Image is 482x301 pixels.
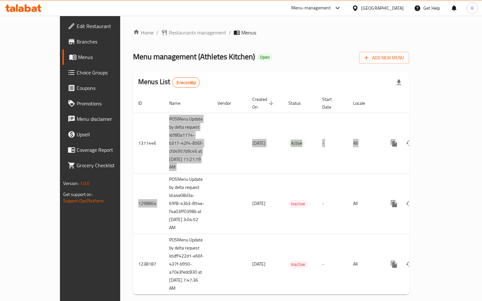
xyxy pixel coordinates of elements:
button: more [386,196,402,211]
span: Promotions [77,100,135,107]
button: more [386,257,402,272]
div: Export file [391,75,407,90]
div: Inactive [288,200,308,208]
span: Name [169,99,189,107]
button: more [386,135,402,151]
span: Get support on: [63,190,93,199]
span: Restaurants management [169,29,226,36]
button: Add New Menu [359,52,409,64]
span: [DATE] [252,139,265,147]
h2: Menus List [138,77,200,88]
span: Coverage Report [77,146,135,154]
button: Change Status [402,196,417,211]
a: Promotions [63,96,140,111]
td: 1298864 [133,173,164,234]
span: ID [138,99,150,107]
a: Support.OpsPlatform [63,197,104,205]
a: Upsell [63,127,140,142]
td: All [348,113,381,173]
button: Change Status [402,257,417,272]
td: - [317,234,348,295]
td: All [348,234,381,295]
a: Menus [63,49,140,65]
span: Menus [78,53,135,61]
span: Edit Restaurant [77,22,135,30]
td: POSMenu Update by delta request Id:a4e08d3a-69f8-43b3-854e-f4a03ff0398b at [DATE] 3:04:52 AM [164,173,212,234]
span: Menu disclaimer [77,115,135,123]
div: Total records count [172,77,200,88]
td: All [348,173,381,234]
span: 1.0.0 [80,179,90,188]
li: / [229,29,231,36]
span: Coupons [77,84,135,92]
a: Coupons [63,80,140,96]
td: 1311446 [133,113,164,173]
span: Menu management ( Athletes Kitchen ) [133,49,255,64]
td: - [317,173,348,234]
span: Grocery Checklist [77,161,135,169]
span: Created On [252,95,275,111]
button: Change Status [402,135,417,151]
td: POSMenu Update by delta request Id:dff422d1-e66f-437f-b950-a70e3fedc830 at [DATE] 7:47:36 AM [164,234,212,295]
li: / [156,29,159,36]
nav: breadcrumb [133,29,409,36]
span: Branches [77,38,135,45]
div: [GEOGRAPHIC_DATA] [361,5,404,12]
span: Start Date [322,95,340,111]
span: [DATE] [252,260,265,268]
div: Menu-management [291,4,331,12]
a: Menu disclaimer [63,111,140,127]
th: Actions [381,93,453,113]
td: - [317,113,348,173]
a: Choice Groups [63,65,140,80]
a: Home [133,29,154,36]
a: Grocery Checklist [63,158,140,173]
div: Open [257,53,272,61]
span: Active [288,140,305,147]
span: Locale [353,99,373,107]
span: Inactive [288,261,308,268]
span: Add New Menu [364,54,404,62]
span: Upsell [77,131,135,138]
span: 3 record(s) [172,80,200,86]
span: Open [257,54,272,60]
span: Status [288,99,309,107]
a: Branches [63,34,140,49]
span: [DATE] [252,199,265,208]
span: K [471,5,474,12]
td: POSMenu Update by delta request Id:f80a1174-b317-42f4-856f-cfd4957b9c46 at [DATE] 11:21:19 AM [164,113,212,173]
span: Menus [241,29,256,36]
a: Restaurants management [161,29,226,36]
span: Choice Groups [77,69,135,76]
span: Version: [63,179,79,188]
a: Edit Restaurant [63,18,140,34]
span: Inactive [288,200,308,208]
td: 1238187 [133,234,164,295]
table: enhanced table [133,93,453,295]
a: Coverage Report [63,142,140,158]
span: Vendor [217,99,239,107]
